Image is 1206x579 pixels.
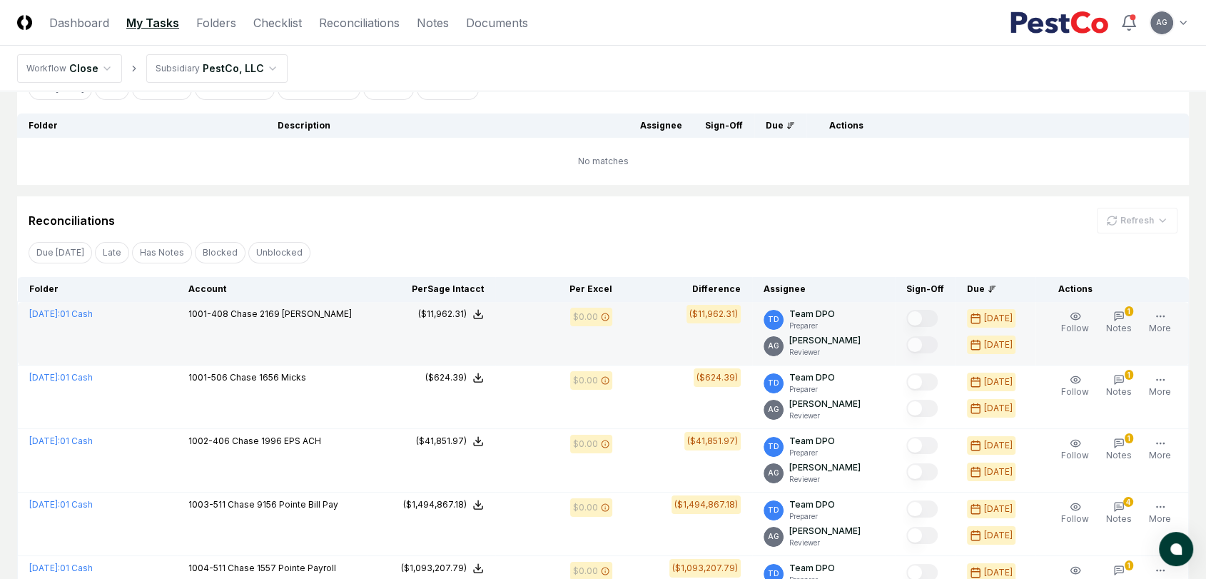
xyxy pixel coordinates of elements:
span: Notes [1106,513,1132,524]
div: Subsidiary [156,62,200,75]
th: Folder [18,277,177,302]
div: ($41,851.97) [687,435,738,448]
span: 1001-408 [188,308,228,319]
span: Chase 1557 Pointe Payroll [228,563,336,573]
a: [DATE]:01 Cash [29,372,93,383]
div: 1 [1125,370,1133,380]
span: 1003-511 [188,499,226,510]
div: [DATE] [984,503,1013,515]
button: More [1146,435,1174,465]
span: Chase 1996 EPS ACH [232,435,321,446]
span: TD [768,441,779,452]
p: Preparer [789,384,835,395]
span: Notes [1106,323,1132,333]
div: Actions [1047,283,1177,296]
th: Sign-Off [694,114,754,138]
div: 4 [1123,497,1133,507]
button: ($624.39) [425,371,484,384]
div: ($11,962.31) [418,308,467,321]
div: ($624.39) [696,371,738,384]
button: Mark complete [906,373,938,391]
button: Mark complete [906,527,938,544]
th: Folder [17,114,266,138]
p: Preparer [789,448,835,458]
th: Assignee [752,277,895,302]
button: 1Notes [1103,371,1135,401]
span: [DATE] : [29,563,60,573]
a: Documents [466,14,528,31]
div: ($1,494,867.18) [403,498,467,511]
span: Chase 1656 Micks [230,372,306,383]
button: 1Notes [1103,435,1135,465]
a: [DATE]:01 Cash [29,499,93,510]
button: Follow [1058,435,1092,465]
span: [DATE] : [29,435,60,446]
div: $0.00 [573,438,598,450]
span: TD [768,505,779,515]
div: [DATE] [984,338,1013,351]
button: Mark complete [906,310,938,327]
p: Team DPO [789,498,835,511]
div: [DATE] [984,529,1013,542]
div: ($1,494,867.18) [674,498,738,511]
img: Logo [17,15,32,30]
th: Assignee [629,114,694,138]
div: 1 [1125,433,1133,443]
button: More [1146,308,1174,338]
div: [DATE] [984,439,1013,452]
button: Mark complete [906,437,938,454]
span: Chase 2169 [PERSON_NAME] [230,308,352,319]
button: Mark complete [906,500,938,518]
a: Folders [196,14,236,31]
span: AG [768,404,779,415]
div: [DATE] [984,402,1013,415]
span: AG [768,531,779,542]
th: Sign-Off [895,277,956,302]
p: [PERSON_NAME] [789,398,861,411]
img: PestCo logo [1010,11,1109,34]
button: Follow [1058,371,1092,401]
p: [PERSON_NAME] [789,525,861,538]
span: Follow [1061,323,1089,333]
button: Follow [1058,498,1092,528]
button: Mark complete [906,336,938,353]
div: ($11,962.31) [689,308,738,321]
button: More [1146,371,1174,401]
span: Follow [1061,450,1089,460]
button: 4Notes [1103,498,1135,528]
a: Checklist [253,14,302,31]
div: ($1,093,207.79) [672,562,738,575]
a: Reconciliations [319,14,400,31]
span: AG [768,468,779,478]
span: Notes [1106,450,1132,460]
p: Preparer [789,511,835,522]
button: Late [95,242,129,263]
p: Team DPO [789,371,835,384]
p: Team DPO [789,562,835,575]
div: $0.00 [573,374,598,387]
div: Account [188,283,355,296]
div: Due [967,283,1024,296]
div: $0.00 [573,565,598,578]
button: ($1,494,867.18) [403,498,484,511]
p: Preparer [789,321,835,331]
div: Actions [818,119,1177,132]
button: ($1,093,207.79) [401,562,484,575]
span: [DATE] : [29,499,60,510]
p: Team DPO [789,435,835,448]
div: Workflow [26,62,66,75]
div: [DATE] [984,376,1013,388]
td: No matches [17,138,1189,185]
span: AG [1156,17,1167,28]
span: TD [768,314,779,325]
span: TD [768,568,779,579]
a: [DATE]:01 Cash [29,308,93,319]
div: [DATE] [984,312,1013,325]
div: $0.00 [573,311,598,323]
th: Difference [624,277,752,302]
button: Mark complete [906,400,938,417]
span: 1001-506 [188,372,228,383]
p: Team DPO [789,308,835,321]
a: [DATE]:01 Cash [29,563,93,573]
button: AG [1149,10,1175,36]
